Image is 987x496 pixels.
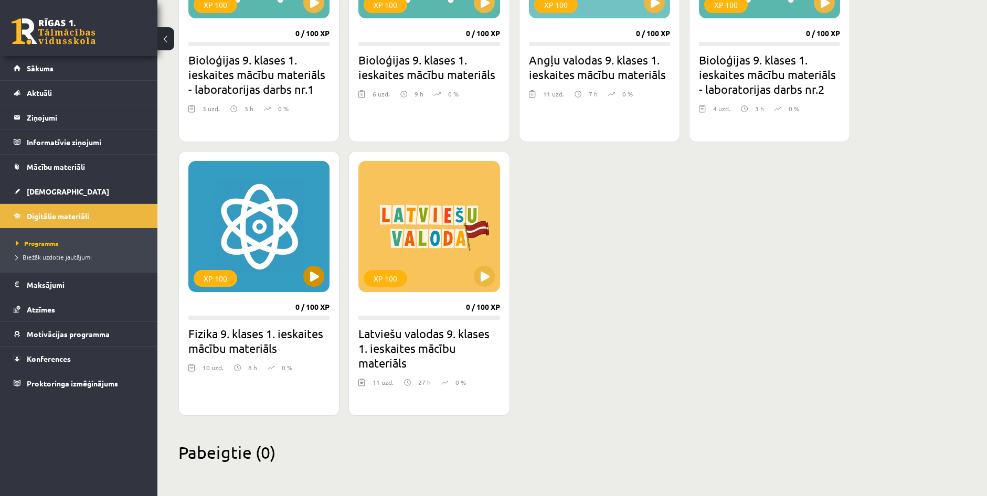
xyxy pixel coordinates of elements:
a: Motivācijas programma [14,322,144,346]
span: Sākums [27,63,54,73]
a: Aktuāli [14,81,144,105]
a: Rīgas 1. Tālmācības vidusskola [12,18,95,45]
a: Ziņojumi [14,105,144,130]
span: Aktuāli [27,88,52,98]
p: 0 % [278,104,289,113]
legend: Informatīvie ziņojumi [27,130,144,154]
p: 3 h [245,104,253,113]
div: 11 uzd. [543,89,564,105]
h2: Bioloģijas 9. klases 1. ieskaites mācību materiāls - laboratorijas darbs nr.1 [188,52,330,96]
p: 0 % [455,378,466,387]
p: 0 % [622,89,633,99]
a: Digitālie materiāli [14,204,144,228]
span: Biežāk uzdotie jautājumi [16,253,92,261]
a: Maksājumi [14,273,144,297]
p: 0 % [448,89,459,99]
p: 0 % [789,104,799,113]
p: 0 % [282,363,292,372]
h2: Bioloģijas 9. klases 1. ieskaites mācību materiāls [358,52,500,82]
div: 4 uzd. [713,104,730,120]
div: XP 100 [364,270,407,287]
legend: Ziņojumi [27,105,144,130]
div: XP 100 [194,270,237,287]
h2: Latviešu valodas 9. klases 1. ieskaites mācību materiāls [358,326,500,370]
h2: Fizika 9. klases 1. ieskaites mācību materiāls [188,326,330,355]
a: [DEMOGRAPHIC_DATA] [14,179,144,203]
div: 3 uzd. [203,104,220,120]
span: Programma [16,239,59,247]
p: 9 h [415,89,423,99]
span: Proktoringa izmēģinājums [27,379,118,388]
a: Sākums [14,56,144,80]
div: 6 uzd. [373,89,390,105]
span: Digitālie materiāli [27,211,89,221]
a: Programma [16,239,147,248]
a: Proktoringa izmēģinājums [14,371,144,395]
h2: Bioloģijas 9. klases 1. ieskaites mācību materiāls - laboratorijas darbs nr.2 [699,52,840,96]
p: 8 h [248,363,257,372]
a: Mācību materiāli [14,155,144,179]
a: Biežāk uzdotie jautājumi [16,252,147,262]
span: Konferences [27,354,71,363]
p: 3 h [755,104,764,113]
h2: Pabeigtie (0) [178,442,850,462]
div: 10 uzd. [203,363,224,379]
span: [DEMOGRAPHIC_DATA] [27,187,109,196]
span: Mācību materiāli [27,162,85,171]
a: Informatīvie ziņojumi [14,130,144,154]
a: Konferences [14,347,144,371]
div: 11 uzd. [373,378,394,393]
h2: Angļu valodas 9. klases 1. ieskaites mācību materiāls [529,52,670,82]
span: Motivācijas programma [27,329,110,339]
p: 27 h [418,378,431,387]
p: 7 h [589,89,598,99]
legend: Maksājumi [27,273,144,297]
a: Atzīmes [14,297,144,321]
span: Atzīmes [27,305,55,314]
